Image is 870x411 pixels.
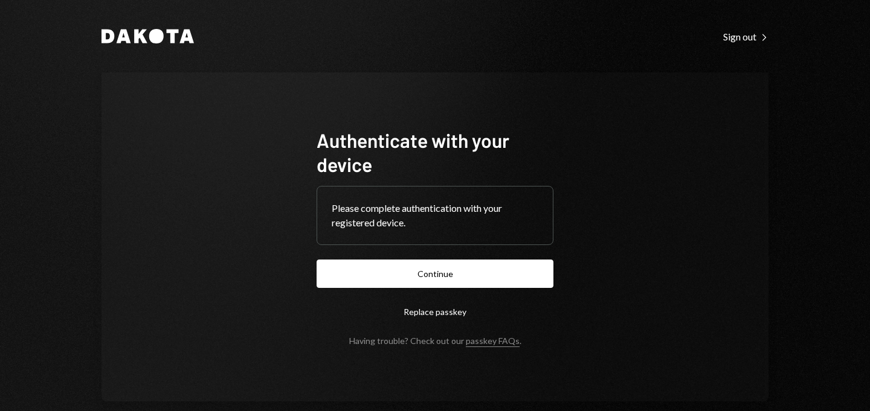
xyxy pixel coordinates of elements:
div: Having trouble? Check out our . [349,336,521,346]
button: Continue [317,260,553,288]
a: Sign out [723,30,768,43]
a: passkey FAQs [466,336,520,347]
h1: Authenticate with your device [317,128,553,176]
div: Please complete authentication with your registered device. [332,201,538,230]
button: Replace passkey [317,298,553,326]
div: Sign out [723,31,768,43]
